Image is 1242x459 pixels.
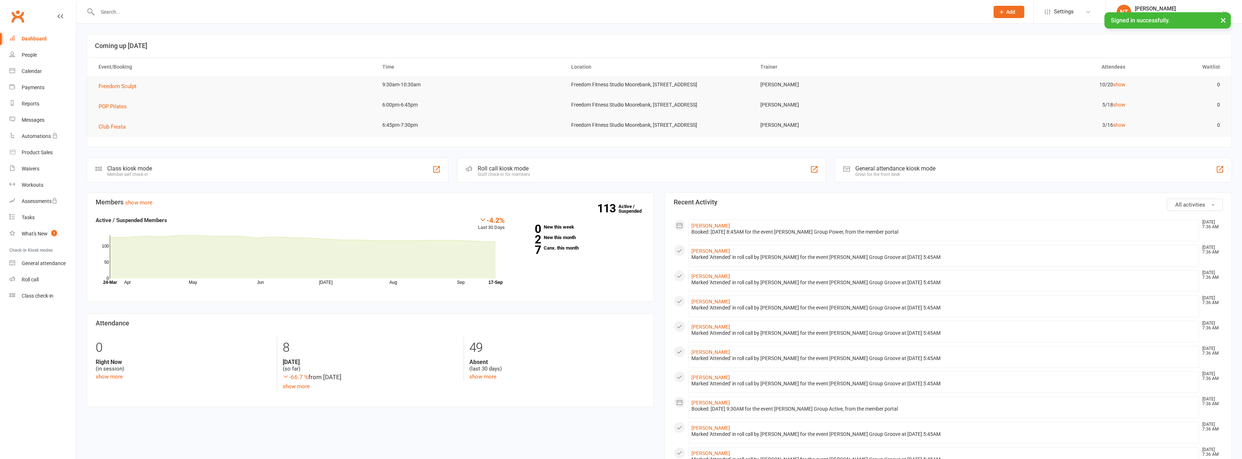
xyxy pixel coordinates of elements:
[691,431,1196,437] div: Marked 'Attended' in roll call by [PERSON_NAME] for the event [PERSON_NAME] Group Groove at [DATE...
[283,383,310,390] a: show more
[1199,220,1223,229] time: [DATE] 7:36 AM
[691,305,1196,311] div: Marked 'Attended' in roll call by [PERSON_NAME] for the event [PERSON_NAME] Group Groove at [DATE...
[691,229,1196,235] div: Booked: [DATE] 8:45AM for the event [PERSON_NAME] Group Power, from the member portal
[691,330,1196,336] div: Marked 'Attended' in roll call by [PERSON_NAME] for the event [PERSON_NAME] Group Groove at [DATE...
[754,58,943,76] th: Trainer
[1113,82,1125,87] a: show
[565,96,754,113] td: Freedom Fitness Studio Moorebank, [STREET_ADDRESS]
[691,254,1196,260] div: Marked 'Attended' in roll call by [PERSON_NAME] for the event [PERSON_NAME] Group Groove at [DATE...
[478,216,505,231] div: Last 30 Days
[1117,5,1131,19] div: NT
[1132,117,1226,134] td: 0
[9,288,76,304] a: Class kiosk mode
[22,85,44,90] div: Payments
[22,117,44,123] div: Messages
[1111,17,1170,24] span: Signed in successfully.
[691,280,1196,286] div: Marked 'Attended' in roll call by [PERSON_NAME] for the event [PERSON_NAME] Group Groove at [DATE...
[22,260,66,266] div: General attendance
[597,203,618,214] strong: 113
[9,177,76,193] a: Workouts
[96,320,645,327] h3: Attendance
[516,246,645,250] a: 7Canx. this month
[283,359,458,372] div: (so far)
[1132,58,1226,76] th: Waitlist
[96,373,123,380] a: show more
[478,172,530,177] div: Staff check-in for members
[855,172,935,177] div: Great for the front desk
[1135,5,1222,12] div: [PERSON_NAME]
[96,359,272,372] div: (in session)
[1199,245,1223,255] time: [DATE] 7:36 AM
[516,235,645,240] a: 2New this month
[1199,296,1223,305] time: [DATE] 7:36 AM
[943,58,1132,76] th: Attendees
[22,68,42,74] div: Calendar
[1006,9,1015,15] span: Add
[9,31,76,47] a: Dashboard
[22,293,53,299] div: Class check-in
[9,255,76,272] a: General attendance kiosk mode
[1199,346,1223,356] time: [DATE] 7:36 AM
[691,381,1196,387] div: Marked 'Attended' in roll call by [PERSON_NAME] for the event [PERSON_NAME] Group Groove at [DATE...
[855,165,935,172] div: General attendance kiosk mode
[691,324,730,330] a: [PERSON_NAME]
[99,82,142,91] button: Freedom Sculpt
[51,230,57,236] span: 1
[99,122,131,131] button: Club Fiesta
[754,96,943,113] td: [PERSON_NAME]
[96,337,272,359] div: 0
[92,58,376,76] th: Event/Booking
[1132,96,1226,113] td: 0
[691,406,1196,412] div: Booked: [DATE] 9:30AM for the event [PERSON_NAME] Group Active, from the member portal
[469,373,496,380] a: show more
[22,166,39,172] div: Waivers
[1167,199,1223,211] button: All activities
[22,215,35,220] div: Tasks
[469,359,645,372] div: (last 30 days)
[96,199,645,206] h3: Members
[1054,4,1074,20] span: Settings
[1199,372,1223,381] time: [DATE] 7:36 AM
[943,117,1132,134] td: 3/16
[943,76,1132,93] td: 10/20
[22,101,39,107] div: Reports
[22,182,43,188] div: Workouts
[376,76,565,93] td: 9:30am-10:30am
[565,76,754,93] td: Freedom Fitness Studio Moorebank, [STREET_ADDRESS]
[376,96,565,113] td: 6:00pm-6:45pm
[283,373,308,381] span: -66.7 %
[96,217,167,224] strong: Active / Suspended Members
[1175,202,1205,208] span: All activities
[754,117,943,134] td: [PERSON_NAME]
[691,349,730,355] a: [PERSON_NAME]
[9,79,76,96] a: Payments
[691,299,730,304] a: [PERSON_NAME]
[516,244,541,255] strong: 7
[565,117,754,134] td: Freedom Fitness Studio Moorebank, [STREET_ADDRESS]
[691,425,730,431] a: [PERSON_NAME]
[1113,122,1125,128] a: show
[107,165,152,172] div: Class kiosk mode
[9,96,76,112] a: Reports
[1199,321,1223,330] time: [DATE] 7:36 AM
[9,272,76,288] a: Roll call
[691,374,730,380] a: [PERSON_NAME]
[691,450,730,456] a: [PERSON_NAME]
[22,36,47,42] div: Dashboard
[478,216,505,224] div: -4.2%
[943,96,1132,113] td: 5/18
[1135,12,1222,18] div: Freedom Fitness [GEOGRAPHIC_DATA]
[1132,76,1226,93] td: 0
[9,7,27,25] a: Clubworx
[754,76,943,93] td: [PERSON_NAME]
[618,199,650,219] a: 113Active / Suspended
[1199,270,1223,280] time: [DATE] 7:36 AM
[22,198,57,204] div: Assessments
[376,58,565,76] th: Time
[1217,12,1230,28] button: ×
[1113,102,1125,108] a: show
[9,161,76,177] a: Waivers
[469,337,645,359] div: 49
[376,117,565,134] td: 6:45pm-7:30pm
[469,359,645,365] strong: Absent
